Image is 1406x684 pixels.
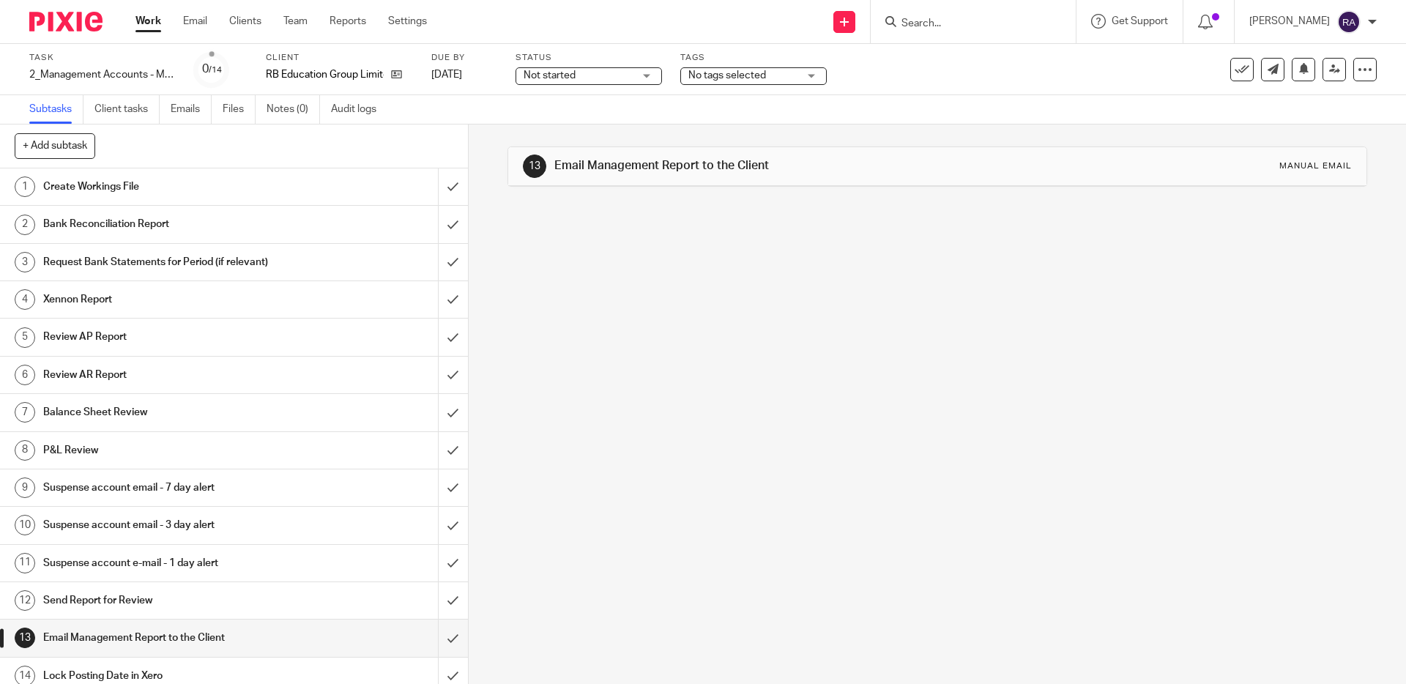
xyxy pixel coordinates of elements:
[43,364,297,386] h1: Review AR Report
[43,627,297,649] h1: Email Management Report to the Client
[29,95,83,124] a: Subtasks
[330,14,366,29] a: Reports
[43,401,297,423] h1: Balance Sheet Review
[438,281,468,318] div: Mark as done
[438,507,468,543] div: Mark as done
[391,69,402,80] i: Open client page
[15,402,35,423] div: 7
[15,515,35,535] div: 10
[1249,14,1330,29] p: [PERSON_NAME]
[1292,58,1315,81] button: Snooze task
[516,52,662,64] label: Status
[431,52,497,64] label: Due by
[15,289,35,310] div: 4
[438,319,468,355] div: Mark as done
[680,52,827,64] label: Tags
[523,155,546,178] div: 13
[223,95,256,124] a: Files
[15,133,95,158] button: + Add subtask
[209,66,222,74] small: /14
[171,95,212,124] a: Emails
[43,590,297,611] h1: Send Report for Review
[438,432,468,469] div: Mark as done
[431,70,462,80] span: [DATE]
[15,628,35,648] div: 13
[15,477,35,498] div: 9
[1337,10,1361,34] img: svg%3E
[266,67,384,82] p: RB Education Group Limited
[438,582,468,619] div: Mark as done
[43,552,297,574] h1: Suspense account e-mail - 1 day alert
[331,95,387,124] a: Audit logs
[94,95,160,124] a: Client tasks
[438,206,468,242] div: Mark as done
[283,14,308,29] a: Team
[29,52,176,64] label: Task
[438,357,468,393] div: Mark as done
[15,553,35,573] div: 11
[438,620,468,656] div: Mark as done
[438,469,468,506] div: Mark as done
[183,14,207,29] a: Email
[43,477,297,499] h1: Suspense account email - 7 day alert
[1261,58,1284,81] a: Send new email to RB Education Group Limited
[43,251,297,273] h1: Request Bank Statements for Period (if relevant)
[688,70,766,81] span: No tags selected
[900,18,1032,31] input: Search
[43,326,297,348] h1: Review AP Report
[29,67,176,82] div: 2_Management Accounts - Monthly - NEW - FWD
[554,158,969,174] h1: Email Management Report to the Client
[135,14,161,29] a: Work
[266,52,413,64] label: Client
[229,14,261,29] a: Clients
[267,95,320,124] a: Notes (0)
[29,12,103,31] img: Pixie
[438,244,468,280] div: Mark as done
[15,440,35,461] div: 8
[438,394,468,431] div: Mark as done
[15,590,35,611] div: 12
[43,289,297,311] h1: Xennon Report
[1279,160,1352,172] div: Manual email
[43,213,297,235] h1: Bank Reconciliation Report
[388,14,427,29] a: Settings
[15,252,35,272] div: 3
[524,70,576,81] span: Not started
[15,215,35,235] div: 2
[1323,58,1346,81] a: Reassign task
[1112,16,1168,26] span: Get Support
[15,327,35,348] div: 5
[202,61,222,78] div: 0
[43,439,297,461] h1: P&L Review
[15,365,35,385] div: 6
[438,168,468,205] div: Mark as done
[43,514,297,536] h1: Suspense account email - 3 day alert
[438,545,468,581] div: Mark as done
[15,176,35,197] div: 1
[43,176,297,198] h1: Create Workings File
